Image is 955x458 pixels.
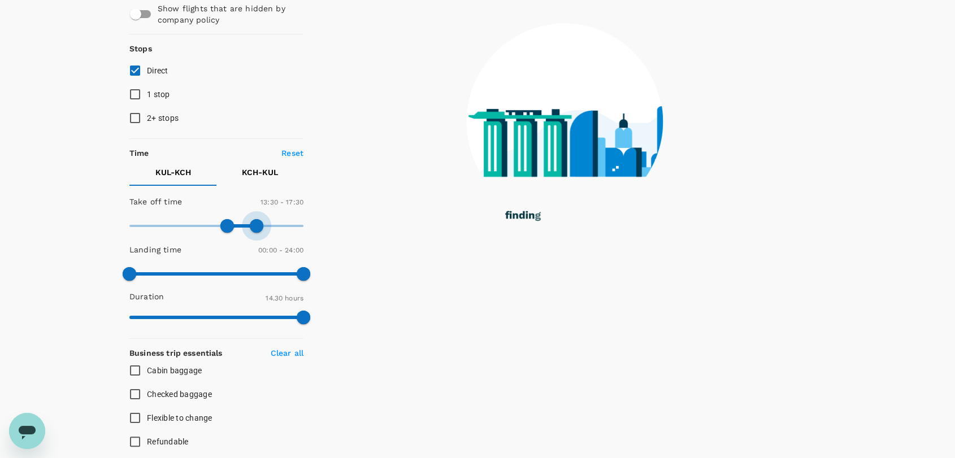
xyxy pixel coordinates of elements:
span: Refundable [147,437,189,446]
p: Clear all [271,347,303,359]
span: Flexible to change [147,413,212,422]
p: KCH - KUL [242,167,278,178]
span: 13:30 - 17:30 [261,198,303,206]
span: 2+ stops [147,114,179,123]
p: Time [129,147,149,159]
iframe: Button to launch messaging window [9,413,45,449]
span: Checked baggage [147,390,212,399]
p: Take off time [129,196,182,207]
span: Cabin baggage [147,366,202,375]
p: Landing time [129,244,181,255]
strong: Stops [129,44,152,53]
span: Direct [147,66,168,75]
span: 14.30 hours [266,294,303,302]
span: 1 stop [147,90,170,99]
span: 00:00 - 24:00 [258,246,303,254]
p: Duration [129,291,164,302]
g: finding your flights [505,211,603,221]
p: Show flights that are hidden by company policy [158,3,296,25]
strong: Business trip essentials [129,348,223,357]
p: KUL - KCH [155,167,191,178]
p: Reset [281,147,303,159]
